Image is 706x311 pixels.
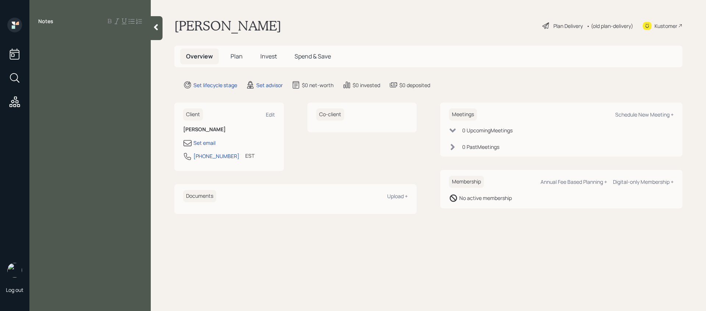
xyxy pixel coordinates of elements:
[231,52,243,60] span: Plan
[586,22,633,30] div: • (old plan-delivery)
[183,108,203,121] h6: Client
[462,126,513,134] div: 0 Upcoming Meeting s
[459,194,512,202] div: No active membership
[266,111,275,118] div: Edit
[256,81,283,89] div: Set advisor
[462,143,499,151] div: 0 Past Meeting s
[193,152,239,160] div: [PHONE_NUMBER]
[353,81,380,89] div: $0 invested
[260,52,277,60] span: Invest
[449,108,477,121] h6: Meetings
[193,139,215,147] div: Set email
[655,22,677,30] div: Kustomer
[615,111,674,118] div: Schedule New Meeting +
[183,190,216,202] h6: Documents
[387,193,408,200] div: Upload +
[183,126,275,133] h6: [PERSON_NAME]
[7,263,22,278] img: retirable_logo.png
[6,286,24,293] div: Log out
[174,18,281,34] h1: [PERSON_NAME]
[245,152,254,160] div: EST
[186,52,213,60] span: Overview
[541,178,607,185] div: Annual Fee Based Planning +
[399,81,430,89] div: $0 deposited
[295,52,331,60] span: Spend & Save
[449,176,484,188] h6: Membership
[553,22,583,30] div: Plan Delivery
[302,81,334,89] div: $0 net-worth
[613,178,674,185] div: Digital-only Membership +
[193,81,237,89] div: Set lifecycle stage
[38,18,53,25] label: Notes
[316,108,344,121] h6: Co-client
